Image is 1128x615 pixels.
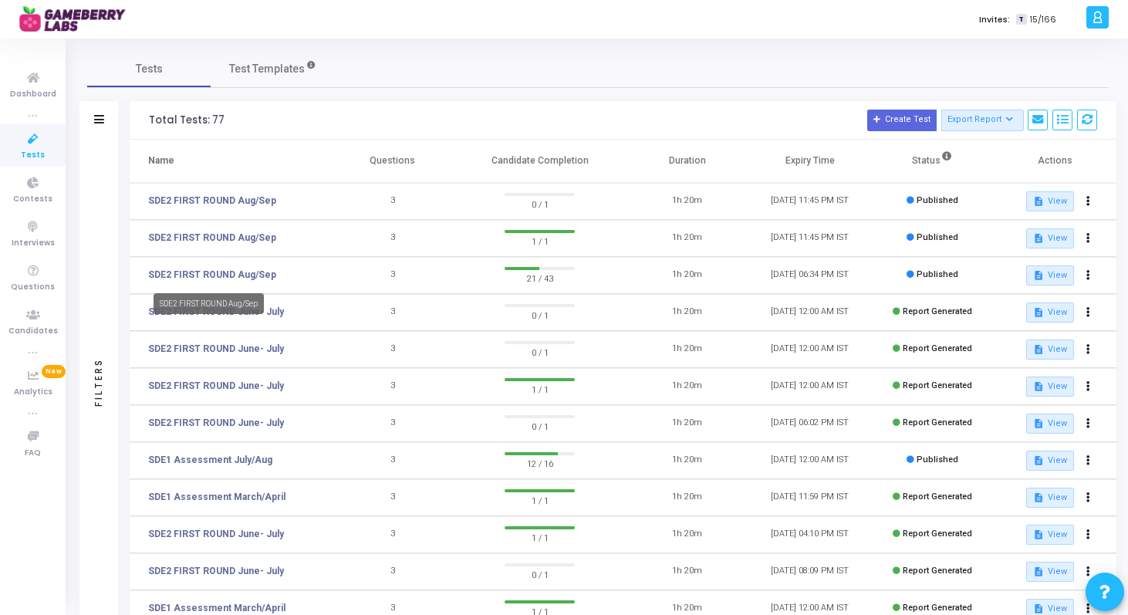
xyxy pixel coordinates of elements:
[505,529,575,545] span: 1 / 1
[1026,302,1073,323] button: View
[1033,233,1044,244] mat-icon: description
[505,270,575,286] span: 21 / 43
[148,231,276,245] a: SDE2 FIRST ROUND Aug/Sep
[917,269,958,279] span: Published
[748,516,871,553] td: [DATE] 04:10 PM IST
[748,553,871,590] td: [DATE] 08:09 PM IST
[19,4,135,35] img: logo
[505,381,575,397] span: 1 / 1
[505,307,575,323] span: 0 / 1
[229,61,305,77] span: Test Templates
[148,453,272,467] a: SDE1 Assessment July/Aug
[148,379,284,393] a: SDE2 FIRST ROUND June- July
[1026,265,1073,286] button: View
[14,386,52,399] span: Analytics
[331,294,454,331] td: 3
[136,61,163,77] span: Tests
[149,114,225,127] div: Total Tests: 77
[1033,418,1044,429] mat-icon: description
[748,183,871,220] td: [DATE] 11:45 PM IST
[626,331,748,368] td: 1h 20m
[1016,14,1026,25] span: T
[454,140,626,183] th: Candidate Completion
[748,257,871,294] td: [DATE] 06:34 PM IST
[748,331,871,368] td: [DATE] 12:00 AM IST
[748,220,871,257] td: [DATE] 11:45 PM IST
[1033,492,1044,503] mat-icon: description
[903,492,972,502] span: Report Generated
[1033,603,1044,614] mat-icon: description
[12,237,55,250] span: Interviews
[10,88,56,101] span: Dashboard
[626,405,748,442] td: 1h 20m
[1033,196,1044,207] mat-icon: description
[21,149,45,162] span: Tests
[1033,566,1044,577] mat-icon: description
[1026,414,1073,434] button: View
[331,479,454,516] td: 3
[1026,562,1073,582] button: View
[148,564,284,578] a: SDE2 FIRST ROUND June- July
[331,331,454,368] td: 3
[748,479,871,516] td: [DATE] 11:59 PM IST
[748,442,871,479] td: [DATE] 12:00 AM IST
[903,417,972,427] span: Report Generated
[917,232,958,242] span: Published
[1033,381,1044,392] mat-icon: description
[1026,525,1073,545] button: View
[626,516,748,553] td: 1h 20m
[1026,191,1073,211] button: View
[505,455,575,471] span: 12 / 16
[505,196,575,211] span: 0 / 1
[626,183,748,220] td: 1h 20m
[148,194,276,208] a: SDE2 FIRST ROUND Aug/Sep
[1033,529,1044,540] mat-icon: description
[148,416,284,430] a: SDE2 FIRST ROUND June- July
[331,183,454,220] td: 3
[1026,451,1073,471] button: View
[42,365,66,378] span: New
[8,325,58,338] span: Candidates
[505,566,575,582] span: 0 / 1
[331,257,454,294] td: 3
[505,418,575,434] span: 0 / 1
[331,220,454,257] td: 3
[148,268,276,282] a: SDE2 FIRST ROUND Aug/Sep
[1026,340,1073,360] button: View
[994,140,1116,183] th: Actions
[11,281,55,294] span: Questions
[626,294,748,331] td: 1h 20m
[941,110,1024,131] button: Export Report
[626,442,748,479] td: 1h 20m
[626,553,748,590] td: 1h 20m
[331,405,454,442] td: 3
[148,342,284,356] a: SDE2 FIRST ROUND June- July
[903,380,972,390] span: Report Generated
[903,343,972,353] span: Report Generated
[505,344,575,360] span: 0 / 1
[748,405,871,442] td: [DATE] 06:02 PM IST
[903,306,972,316] span: Report Generated
[1026,228,1073,248] button: View
[626,140,748,183] th: Duration
[1026,488,1073,508] button: View
[626,257,748,294] td: 1h 20m
[903,603,972,613] span: Report Generated
[626,479,748,516] td: 1h 20m
[867,110,937,131] button: Create Test
[979,13,1010,26] label: Invites:
[1026,377,1073,397] button: View
[13,193,52,206] span: Contests
[331,442,454,479] td: 3
[917,195,958,205] span: Published
[92,297,106,467] div: Filters
[148,527,284,541] a: SDE2 FIRST ROUND June- July
[626,368,748,405] td: 1h 20m
[505,233,575,248] span: 1 / 1
[148,601,285,615] a: SDE1 Assessment March/April
[1033,307,1044,318] mat-icon: description
[748,294,871,331] td: [DATE] 12:00 AM IST
[154,293,264,314] div: SDE2 FIRST ROUND Aug/Sep
[903,529,972,539] span: Report Generated
[748,140,871,183] th: Expiry Time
